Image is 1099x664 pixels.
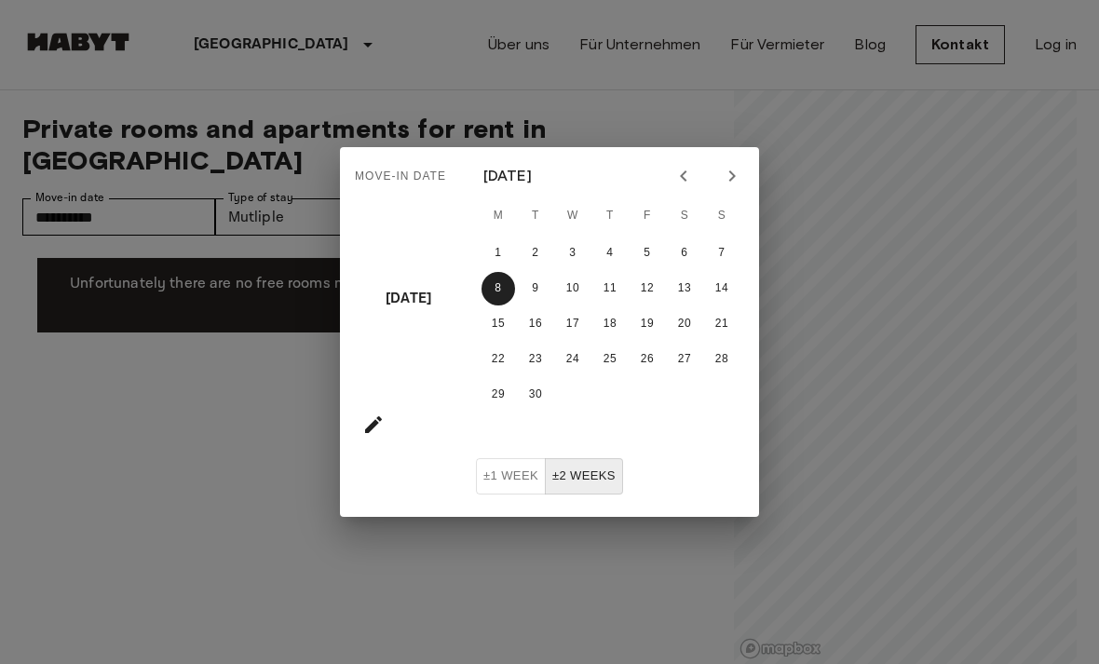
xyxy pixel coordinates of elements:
span: Thursday [593,197,627,235]
span: Wednesday [556,197,590,235]
div: Move In Flexibility [476,458,623,495]
button: 12 [631,272,664,305]
button: 10 [556,272,590,305]
button: 24 [556,343,590,376]
button: 22 [482,343,515,376]
button: Next month [716,160,748,192]
button: 13 [668,272,701,305]
button: 8 [482,272,515,305]
button: 7 [705,237,739,270]
button: 20 [668,307,701,341]
button: 6 [668,237,701,270]
span: Friday [631,197,664,235]
h4: [DATE] [386,281,431,317]
button: 17 [556,307,590,341]
button: 4 [593,237,627,270]
button: 2 [519,237,552,270]
button: 15 [482,307,515,341]
button: 14 [705,272,739,305]
button: 3 [556,237,590,270]
button: 5 [631,237,664,270]
button: 1 [482,237,515,270]
button: 18 [593,307,627,341]
button: 28 [705,343,739,376]
button: Previous month [668,160,699,192]
span: Monday [482,197,515,235]
button: 9 [519,272,552,305]
span: Saturday [668,197,701,235]
button: 29 [482,378,515,412]
div: [DATE] [483,165,532,187]
button: 23 [519,343,552,376]
button: 30 [519,378,552,412]
button: 27 [668,343,701,376]
button: 21 [705,307,739,341]
span: Move-in date [355,162,446,192]
button: 25 [593,343,627,376]
span: Tuesday [519,197,552,235]
button: 11 [593,272,627,305]
button: 19 [631,307,664,341]
button: ±2 weeks [545,458,623,495]
button: 16 [519,307,552,341]
button: ±1 week [476,458,546,495]
span: Sunday [705,197,739,235]
button: calendar view is open, go to text input view [355,406,392,443]
button: 26 [631,343,664,376]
